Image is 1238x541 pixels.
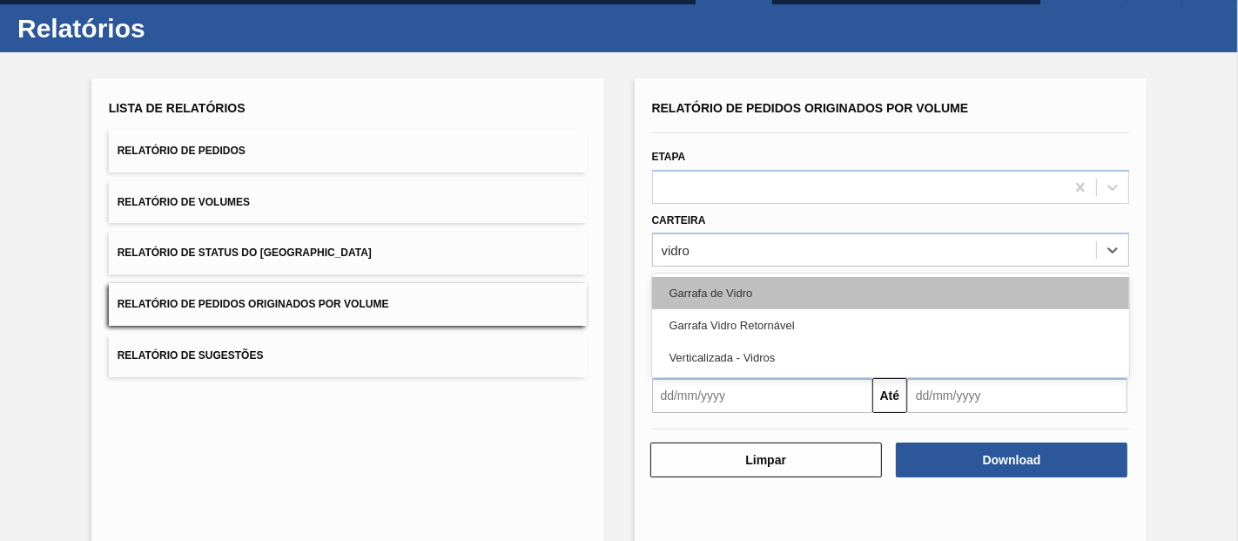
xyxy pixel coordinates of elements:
[872,378,907,413] button: Até
[652,214,706,227] label: Carteira
[907,378,1127,413] input: dd/mm/yyyy
[109,130,587,172] button: Relatório de Pedidos
[650,443,882,477] button: Limpar
[652,342,1130,374] div: Verticalizada - Vidros
[118,196,250,208] span: Relatório de Volumes
[118,247,372,259] span: Relatório de Status do [GEOGRAPHIC_DATA]
[109,283,587,326] button: Relatório de Pedidos Originados por Volume
[109,232,587,274] button: Relatório de Status do [GEOGRAPHIC_DATA]
[118,349,264,362] span: Relatório de Sugestões
[109,335,587,377] button: Relatório de Sugestões
[17,18,326,38] h1: Relatórios
[118,145,246,157] span: Relatório de Pedidos
[109,181,587,224] button: Relatório de Volumes
[652,101,969,115] span: Relatório de Pedidos Originados por Volume
[652,309,1130,342] div: Garrafa Vidro Retornável
[652,151,686,163] label: Etapa
[118,298,389,310] span: Relatório de Pedidos Originados por Volume
[896,443,1127,477] button: Download
[652,378,872,413] input: dd/mm/yyyy
[652,277,1130,309] div: Garrafa de Vidro
[109,101,246,115] span: Lista de Relatórios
